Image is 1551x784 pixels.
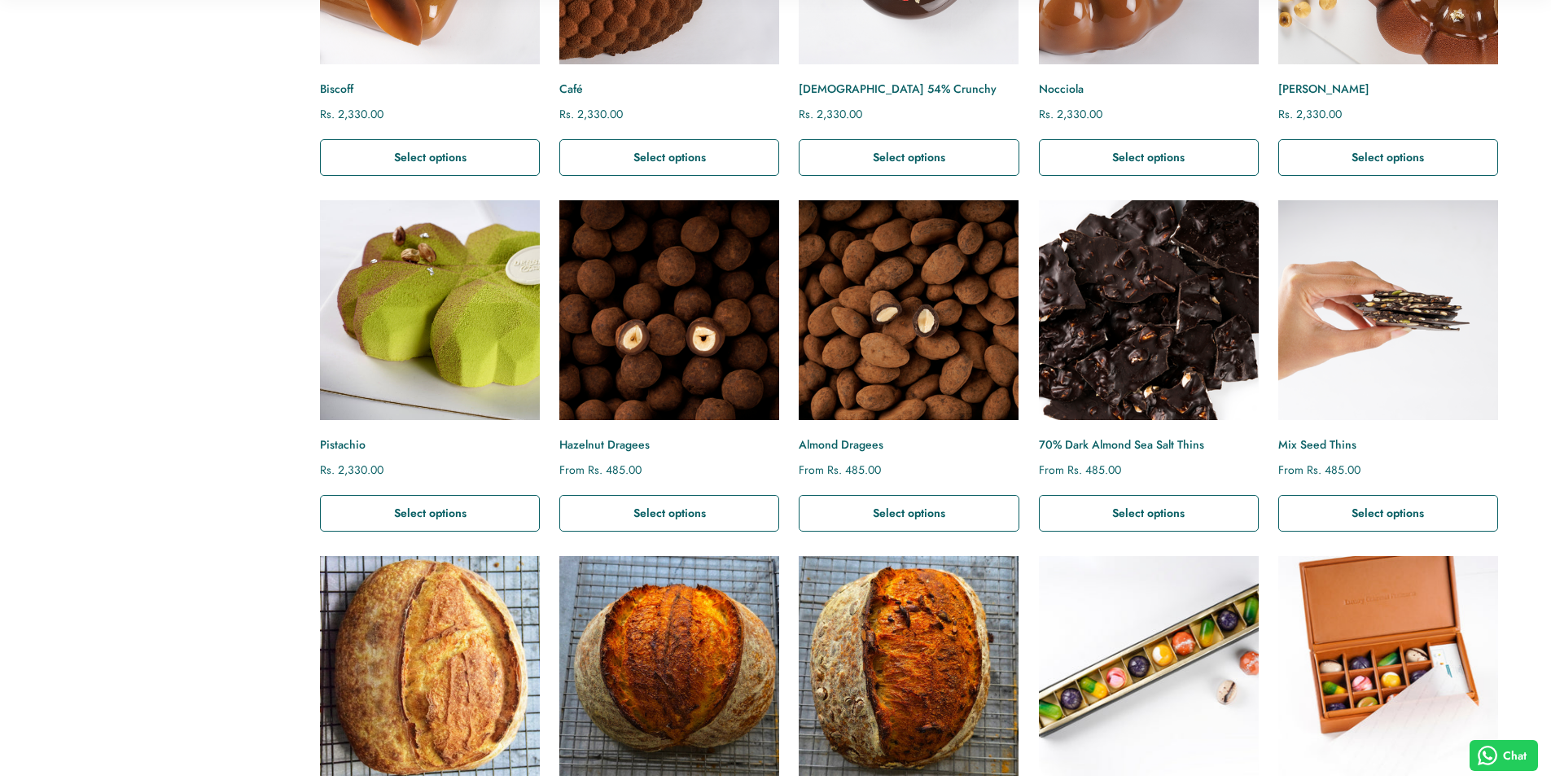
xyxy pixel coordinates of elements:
[394,149,467,165] span: Select options
[1039,139,1259,176] button: Select options
[559,495,779,532] button: Select options
[799,495,1019,532] button: Select options
[320,200,540,420] a: Pistachio
[633,505,706,521] span: Select options
[320,106,383,122] span: Rs. 2,330.00
[799,139,1019,176] button: Select options
[1278,462,1360,478] span: From Rs. 485.00
[559,556,779,776] a: 100% Whole Wheat Sourdough
[799,556,1019,776] a: Super Seeds Sourdough
[873,505,945,521] span: Select options
[1278,81,1498,98] a: [PERSON_NAME]
[320,139,540,176] button: Select options
[1039,436,1259,453] a: 70% Dark Almond Sea Salt Thins
[1278,139,1498,176] button: Select options
[559,106,623,122] span: Rs. 2,330.00
[799,462,881,478] span: From Rs. 485.00
[1278,106,1342,122] span: Rs. 2,330.00
[1278,495,1498,532] button: Select options
[1039,81,1259,98] a: Nocciola
[320,436,540,453] a: Pistachio
[559,436,779,453] a: Hazelnut Dragees
[873,149,945,165] span: Select options
[1039,106,1102,122] span: Rs. 2,330.00
[320,462,383,478] span: Rs. 2,330.00
[799,106,862,122] span: Rs. 2,330.00
[1470,740,1539,771] button: Chat
[559,200,779,420] a: Hazelnut Dragees
[1278,200,1498,420] a: Mix Seed Thins
[320,81,540,98] a: Biscoff
[1039,495,1259,532] button: Select options
[559,81,779,98] a: Café
[1278,436,1498,453] a: Mix Seed Thins
[1039,200,1259,420] a: 70% Dark Almond Sea Salt Thins
[1027,190,1269,431] img: 70% Dark Almond Sea Salt Thins
[1039,556,1259,776] a: Box of 10 Bonbons
[394,505,467,521] span: Select options
[1112,505,1185,521] span: Select options
[1352,505,1424,521] span: Select options
[320,556,540,776] a: Country Sourdough
[559,462,642,478] span: From Rs. 485.00
[1112,149,1185,165] span: Select options
[799,81,1019,98] a: [DEMOGRAPHIC_DATA] 54% Crunchy
[633,149,706,165] span: Select options
[1352,149,1424,165] span: Select options
[320,495,540,532] button: Select options
[799,436,1019,453] a: Almond Dragees
[1039,462,1121,478] span: From Rs. 485.00
[559,139,779,176] button: Select options
[1278,556,1498,776] a: Gift Box of 12 Bonbons
[799,200,1019,420] a: Almond Dragees
[1503,747,1527,764] span: Chat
